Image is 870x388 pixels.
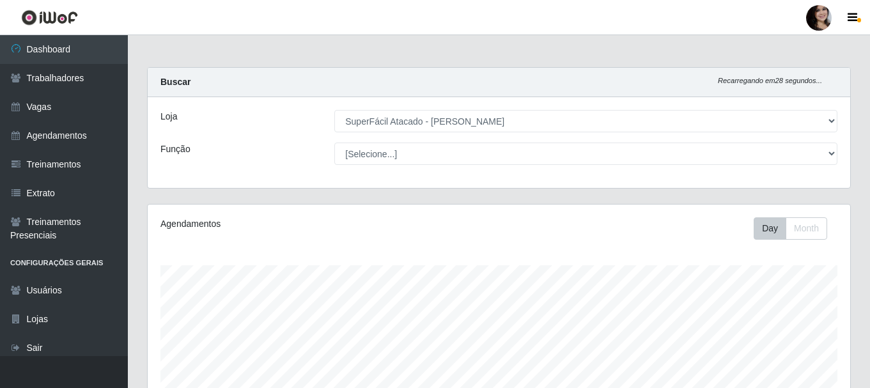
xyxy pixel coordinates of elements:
[160,110,177,123] label: Loja
[160,143,190,156] label: Função
[754,217,786,240] button: Day
[160,217,431,231] div: Agendamentos
[754,217,837,240] div: Toolbar with button groups
[21,10,78,26] img: CoreUI Logo
[718,77,822,84] i: Recarregando em 28 segundos...
[160,77,190,87] strong: Buscar
[754,217,827,240] div: First group
[786,217,827,240] button: Month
